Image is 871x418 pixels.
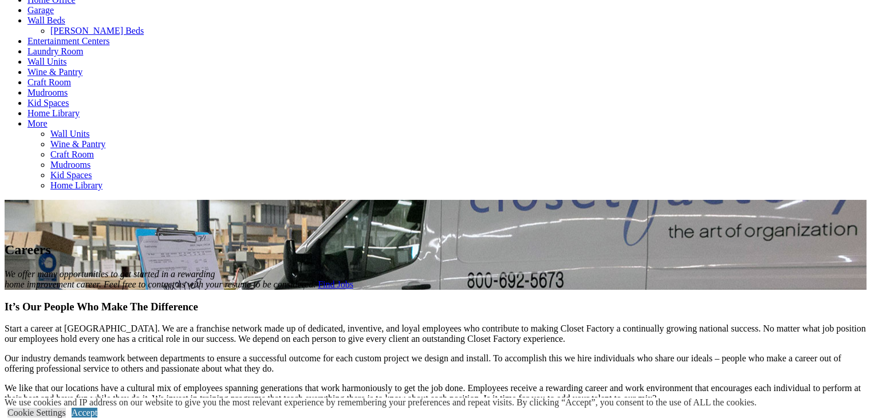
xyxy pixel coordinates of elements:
a: Entertainment Centers [27,36,110,46]
a: Garage [27,5,54,15]
a: Laundry Room [27,46,83,56]
a: Mudrooms [50,160,90,169]
p: We like that our locations have a cultural mix of employees spanning generations that work harmon... [5,383,866,404]
a: Wine & Pantry [27,67,82,77]
a: More menu text will display only on big screen [27,119,48,128]
a: Wall Beds [27,15,65,25]
a: Wall Units [50,129,89,139]
h3: It’s Our People Who Make The Difference [5,301,866,313]
a: Craft Room [50,149,94,159]
a: Home Library [27,108,80,118]
a: Kid Spaces [50,170,92,180]
div: We use cookies and IP address on our website to give you the most relevant experience by remember... [5,397,756,408]
a: Mudrooms [27,88,68,97]
a: Accept [72,408,97,417]
a: Cookie Settings [7,408,66,417]
p: Our industry demands teamwork between departments to ensure a successful outcome for each custom ... [5,353,866,374]
a: Kid Spaces [27,98,69,108]
a: Wall Units [27,57,66,66]
p: Start a career at [GEOGRAPHIC_DATA]. We are a franchise network made up of dedicated, inventive, ... [5,324,866,344]
a: Wine & Pantry [50,139,105,149]
a: Find Jobs [318,279,353,289]
a: Craft Room [27,77,71,87]
h1: Careers [5,242,866,258]
a: [PERSON_NAME] Beds [50,26,144,36]
em: We offer many opportunities to get started in a rewarding home improvement career. Feel free to c... [5,269,316,289]
a: Home Library [50,180,103,190]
